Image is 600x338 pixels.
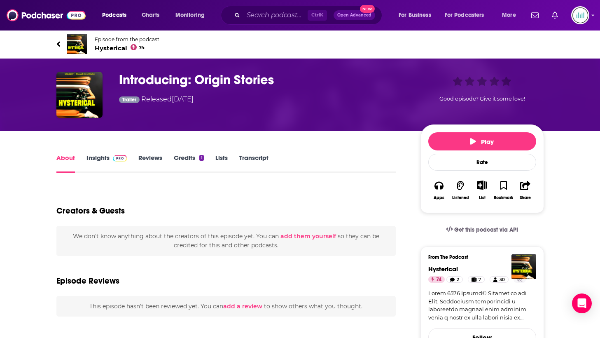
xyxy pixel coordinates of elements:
[56,206,125,216] h2: Creators & Guests
[239,154,268,173] a: Transcript
[470,138,494,146] span: Play
[502,9,516,21] span: More
[549,8,561,22] a: Show notifications dropdown
[334,10,375,20] button: Open AdvancedNew
[454,226,518,233] span: Get this podcast via API
[96,9,137,22] button: open menu
[86,154,127,173] a: InsightsPodchaser Pro
[428,276,445,283] a: 74
[496,9,526,22] button: open menu
[56,72,103,118] img: Introducing: Origin Stories
[223,302,262,311] button: add a review
[479,276,481,284] span: 7
[308,10,327,21] span: Ctrl K
[428,175,450,205] button: Apps
[119,72,407,88] h1: Introducing: Origin Stories
[229,6,390,25] div: Search podcasts, credits, & more...
[56,276,119,286] h3: Episode Reviews
[452,195,469,200] div: Listened
[493,175,514,205] button: Bookmark
[571,6,589,24] img: User Profile
[175,9,205,21] span: Monitoring
[89,303,362,310] span: This episode hasn't been reviewed yet. You can to show others what you thought.
[528,8,542,22] a: Show notifications dropdown
[520,195,531,200] div: Share
[113,155,127,162] img: Podchaser Pro
[450,175,471,205] button: Listened
[360,5,375,13] span: New
[122,97,136,102] span: Trailer
[428,265,458,273] a: Hysterical
[215,154,228,173] a: Lists
[56,34,300,54] a: HystericalEpisode from the podcastHysterical74
[142,9,159,21] span: Charts
[479,195,486,200] div: List
[119,94,194,106] div: Released [DATE]
[170,9,215,22] button: open menu
[428,289,536,322] a: Lorem 6576 Ipsumd© Sitamet co adi Elit, Seddoeiusm temporincidi u laboreetdo magnaal enim adminim...
[500,276,505,284] span: 30
[468,276,485,283] a: 7
[439,220,525,240] a: Get this podcast via API
[199,155,203,161] div: 1
[56,154,75,173] a: About
[572,293,592,313] div: Open Intercom Messenger
[514,175,536,205] button: Share
[337,13,371,17] span: Open Advanced
[243,9,308,22] input: Search podcasts, credits, & more...
[102,9,126,21] span: Podcasts
[95,36,159,42] span: Episode from the podcast
[474,181,490,190] button: Show More Button
[138,154,162,173] a: Reviews
[67,34,87,54] img: Hysterical
[428,132,536,150] button: Play
[434,195,444,200] div: Apps
[7,7,86,23] img: Podchaser - Follow, Share and Rate Podcasts
[428,154,536,171] div: Rate
[428,254,530,260] h3: From The Podcast
[174,154,203,173] a: Credits1
[571,6,589,24] button: Show profile menu
[136,9,164,22] a: Charts
[95,44,159,52] span: Hysterical
[280,233,336,239] button: add them yourself
[393,9,441,22] button: open menu
[139,46,145,49] span: 74
[445,9,484,21] span: For Podcasters
[73,232,379,249] span: We don't know anything about the creators of this episode yet . You can so they can be credited f...
[457,276,459,284] span: 2
[439,9,496,22] button: open menu
[399,9,431,21] span: For Business
[439,96,525,102] span: Good episode? Give it some love!
[446,276,463,283] a: 2
[490,276,508,283] a: 30
[436,276,441,284] span: 74
[511,254,536,279] img: Hysterical
[494,195,513,200] div: Bookmark
[571,6,589,24] span: Logged in as podglomerate
[471,175,493,205] div: Show More ButtonList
